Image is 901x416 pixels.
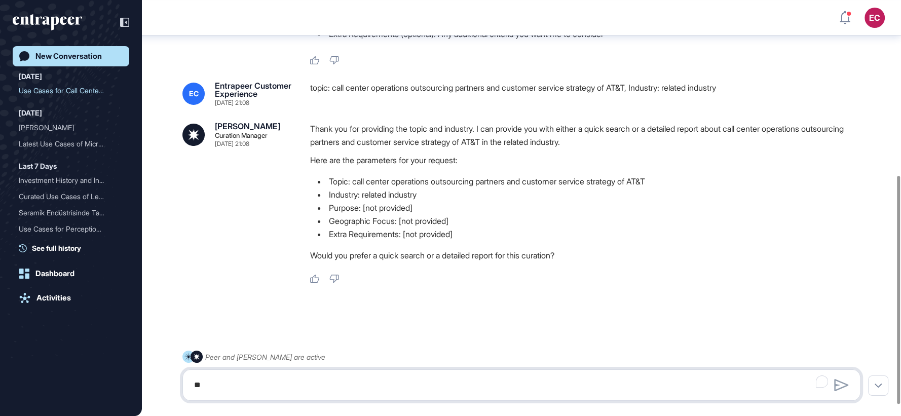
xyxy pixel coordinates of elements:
[19,136,123,152] div: Latest Use Cases of Microservices Architecture in Fintech Companies
[310,214,869,228] li: Geographic Focus: [not provided]
[215,82,294,98] div: Entrapeer Customer Experience
[215,122,280,130] div: [PERSON_NAME]
[19,83,123,99] div: Use Cases for Call Center Operations Outsourcing Partners and Customer Service Strategy of AT&T
[19,160,57,172] div: Last 7 Days
[310,188,869,201] li: Industry: related industry
[310,122,869,148] p: Thank you for providing the topic and industry. I can provide you with either a quick search or a...
[215,132,268,139] div: Curation Manager
[19,188,123,205] div: Curated Use Cases of Legal Tech Service Providers in Turkey
[189,90,199,98] span: EC
[865,8,885,28] button: EC
[19,172,115,188] div: Investment History and In...
[205,351,325,363] div: Peer and [PERSON_NAME] are active
[215,141,249,147] div: [DATE] 21:08
[36,293,71,302] div: Activities
[19,107,42,119] div: [DATE]
[19,83,115,99] div: Use Cases for Call Center...
[310,249,869,262] p: Would you prefer a quick search or a detailed report for this curation?
[19,221,123,237] div: Use Cases for Perception-Based Navigation Systems Utilizing Onboard Sensors and V2X Communication
[188,375,855,395] textarea: To enrich screen reader interactions, please activate Accessibility in Grammarly extension settings
[310,201,869,214] li: Purpose: [not provided]
[32,243,81,253] span: See full history
[19,243,129,253] a: See full history
[310,82,869,106] div: topic: call center operations outsourcing partners and customer service strategy of AT&T, Industr...
[19,205,115,221] div: Seramik Endüstrisinde Tal...
[13,46,129,66] a: New Conversation
[310,175,869,188] li: Topic: call center operations outsourcing partners and customer service strategy of AT&T
[215,100,249,106] div: [DATE] 21:08
[35,269,74,278] div: Dashboard
[19,70,42,83] div: [DATE]
[19,120,123,136] div: Curie
[19,221,115,237] div: Use Cases for Perception-...
[19,120,115,136] div: [PERSON_NAME]
[13,263,129,284] a: Dashboard
[19,188,115,205] div: Curated Use Cases of Lega...
[310,228,869,241] li: Extra Requirements: [not provided]
[19,205,123,221] div: Seramik Endüstrisinde Talep Tahminleme Problemini Çözmek İçin Use Case Örnekleri
[19,136,115,152] div: Latest Use Cases of Micro...
[13,288,129,308] a: Activities
[35,52,102,61] div: New Conversation
[13,14,82,30] div: entrapeer-logo
[310,154,869,167] p: Here are the parameters for your request:
[19,172,123,188] div: Investment History and Investor Information for Wemolo GmbH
